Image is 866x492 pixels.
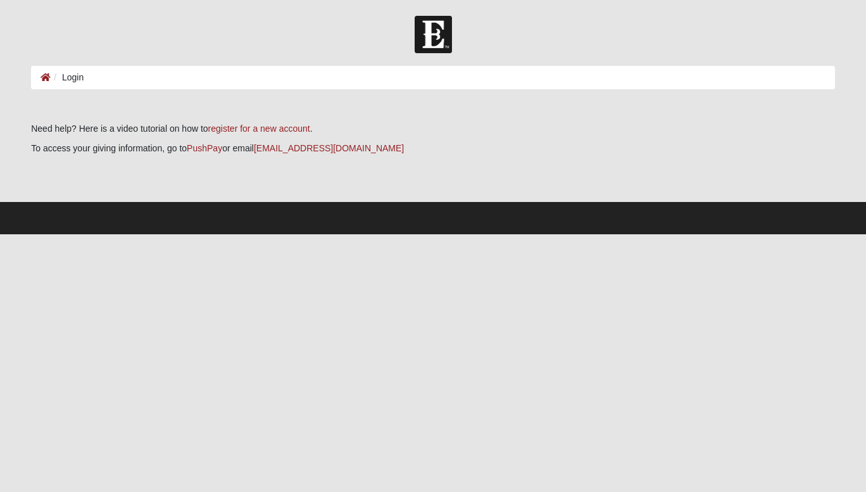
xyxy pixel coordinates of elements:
p: Need help? Here is a video tutorial on how to . [31,122,835,136]
a: PushPay [187,143,222,153]
a: [EMAIL_ADDRESS][DOMAIN_NAME] [254,143,404,153]
img: Church of Eleven22 Logo [415,16,452,53]
li: Login [51,71,84,84]
a: register for a new account [208,123,310,134]
p: To access your giving information, go to or email [31,142,835,155]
